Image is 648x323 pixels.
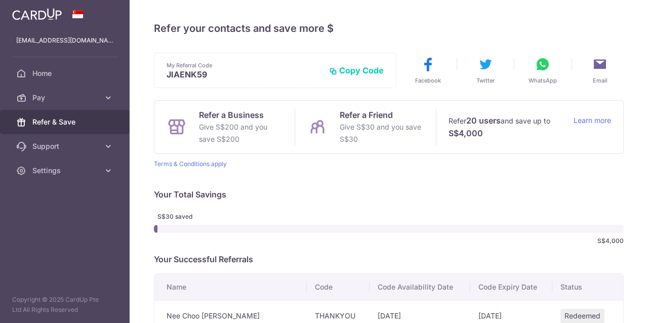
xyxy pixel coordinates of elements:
[398,56,458,85] button: Facebook
[370,274,470,300] th: Code Availability Date
[529,76,557,85] span: WhatsApp
[154,160,227,168] a: Terms & Conditions apply
[570,56,630,85] button: Email
[449,127,483,139] strong: S$4,000
[560,309,604,323] span: Redeemed
[32,166,99,176] span: Settings
[574,114,611,140] a: Learn more
[329,65,384,75] button: Copy Code
[307,274,369,300] th: Code
[340,121,423,145] p: Give S$30 and you save S$30
[154,274,307,300] th: Name
[456,56,515,85] button: Twitter
[199,121,282,145] p: Give S$200 and you save S$200
[157,213,210,221] span: S$30 saved
[513,56,573,85] button: WhatsApp
[415,76,441,85] span: Facebook
[552,274,623,300] th: Status
[32,141,99,151] span: Support
[340,109,423,121] p: Refer a Friend
[167,69,321,79] p: JIAENK59
[154,253,624,265] p: Your Successful Referrals
[32,117,99,127] span: Refer & Save
[32,93,99,103] span: Pay
[449,114,565,140] p: Refer and save up to
[583,293,638,318] iframe: Opens a widget where you can find more information
[154,20,624,36] h4: Refer your contacts and save more $
[199,109,282,121] p: Refer a Business
[470,274,553,300] th: Code Expiry Date
[466,114,501,127] strong: 20 users
[167,61,321,69] p: My Referral Code
[16,35,113,46] p: [EMAIL_ADDRESS][DOMAIN_NAME]
[593,76,607,85] span: Email
[476,76,495,85] span: Twitter
[32,68,99,78] span: Home
[12,8,62,20] img: CardUp
[154,188,624,200] p: Your Total Savings
[597,237,624,245] span: S$4,000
